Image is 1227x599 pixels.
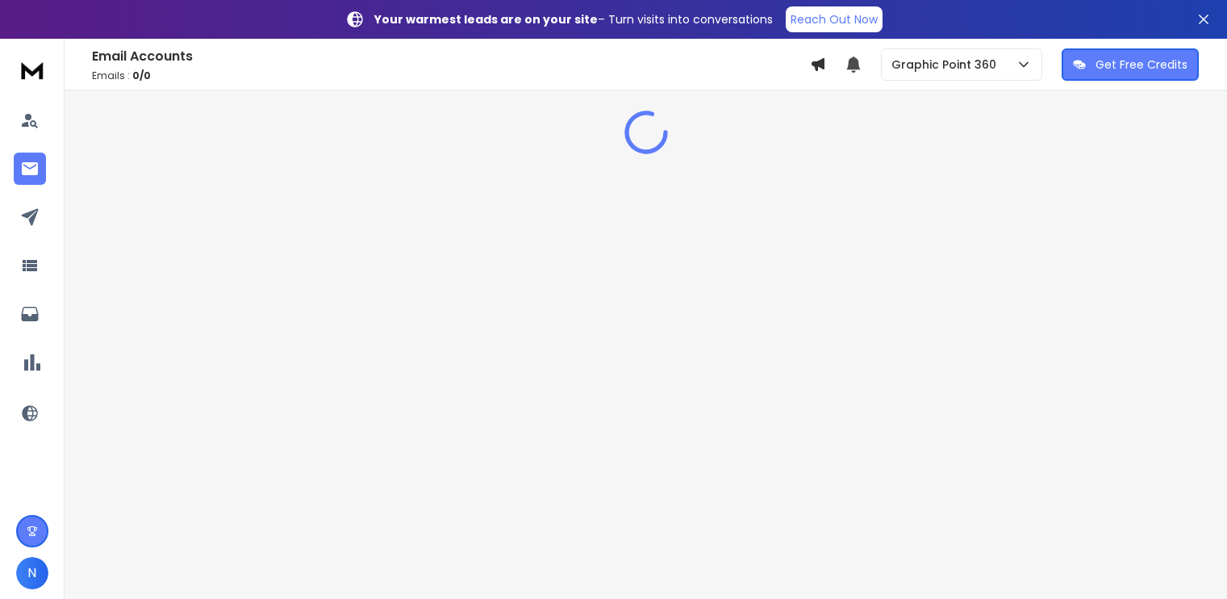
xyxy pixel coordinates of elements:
[374,11,773,27] p: – Turn visits into conversations
[891,57,1003,73] p: Graphic Point 360
[374,11,598,27] strong: Your warmest leads are on your site
[786,6,883,32] a: Reach Out Now
[16,557,48,589] button: N
[1096,57,1187,73] p: Get Free Credits
[132,69,151,82] span: 0 / 0
[1062,48,1199,81] button: Get Free Credits
[92,69,810,82] p: Emails :
[16,55,48,85] img: logo
[791,11,878,27] p: Reach Out Now
[92,47,810,66] h1: Email Accounts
